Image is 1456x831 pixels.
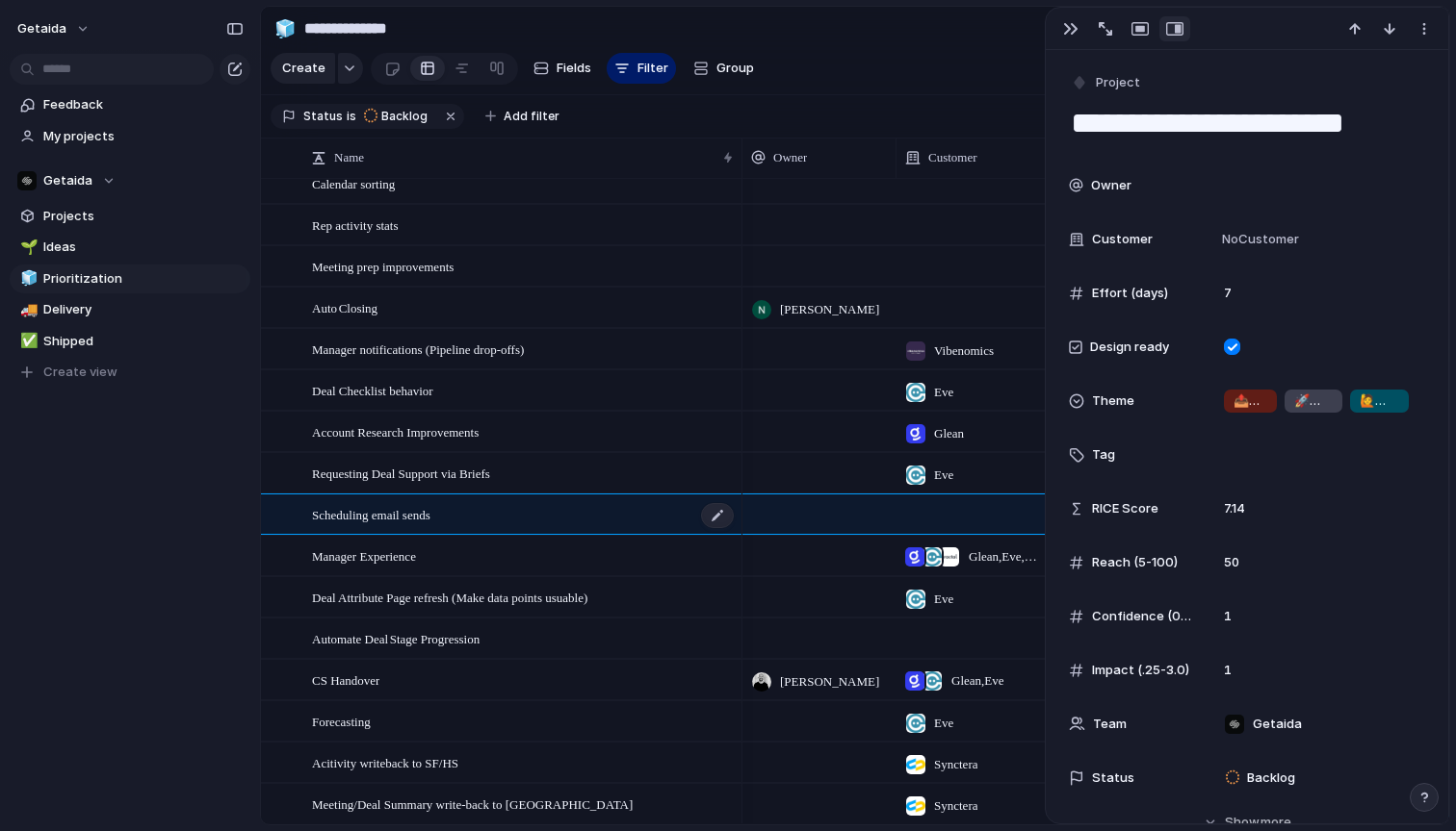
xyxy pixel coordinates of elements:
[684,53,764,84] button: Group
[10,295,250,324] a: 🚚Delivery
[334,148,364,167] span: Name
[526,53,599,84] button: Fields
[10,264,250,293] a: 🧊Prioritization
[43,95,244,114] span: Feedback
[1234,392,1249,408] span: 📤
[312,296,377,318] span: Auto Closing
[43,269,244,289] span: Prioritization
[1216,553,1247,572] span: 50
[312,793,633,815] span: Meeting/Deal Summary write-back to [GEOGRAPHIC_DATA]
[271,53,335,84] button: Create
[780,672,879,692] span: [PERSON_NAME]
[20,267,34,290] div: 🧊
[312,503,430,525] span: Scheduling email sends
[1092,230,1153,249] span: Customer
[303,108,343,125] span: Status
[312,462,490,484] span: Requesting Deal Support via Briefs
[10,327,250,356] a: ✅Shipped
[343,106,360,127] button: is
[43,332,244,351] span: Shipped
[1216,661,1239,680] span: 1
[10,202,250,231] a: Projects
[1096,73,1140,92] span: Project
[20,299,34,321] div: 🚚
[20,237,34,259] div: 🌱
[312,751,458,773] span: Acitivity writeback to SF/HS
[1092,768,1134,788] span: Status
[312,338,524,360] span: Manager notifications (Pipeline drop-offs)
[934,341,994,361] span: Vibenomics
[17,300,37,319] button: 🚚
[1216,230,1299,249] span: No Customer
[312,668,379,691] span: CS Handover
[43,363,117,382] span: Create view
[1067,69,1146,97] button: Project
[1247,768,1295,788] span: Backlog
[9,13,100,44] button: getaida
[1216,607,1239,626] span: 1
[934,755,977,774] span: Synctera
[934,714,953,733] span: Eve
[1253,715,1302,734] span: Getaida
[347,108,356,125] span: is
[312,379,433,401] span: Deal Checklist behavior
[1090,338,1169,357] span: Design ready
[312,627,480,649] span: Automate Deal Stage Progression
[17,332,37,351] button: ✅
[934,383,953,402] span: Eve
[17,19,66,38] span: getaida
[43,127,244,146] span: My projects
[43,171,92,190] span: Getaida
[270,13,300,44] button: 🧊
[10,90,250,119] a: Feedback
[1092,607,1192,626] span: Confidence (0.3-1)
[381,108,428,125] span: Backlog
[951,671,1004,691] span: Glean , Eve
[43,238,244,257] span: Ideas
[282,59,325,78] span: Create
[557,59,591,78] span: Fields
[969,547,1042,567] span: Glean , Eve , Fractal
[17,269,37,289] button: 🧊
[1092,445,1115,465] span: Tag
[1092,284,1168,303] span: Effort (days)
[10,166,250,195] button: Getaida
[504,108,559,125] span: Add filter
[607,53,676,84] button: Filter
[312,586,587,608] span: Deal Attribute Page refresh (Make data points usuable)
[1092,553,1178,572] span: Reach (5-100)
[934,590,953,609] span: Eve
[780,300,879,319] span: [PERSON_NAME]
[1294,391,1333,411] span: Daily Habit Builder
[20,330,34,352] div: ✅
[637,59,668,78] span: Filter
[17,238,37,257] button: 🌱
[274,15,296,41] div: 🧊
[1216,284,1239,303] span: 7
[1092,661,1189,680] span: Impact (.25-3.0)
[716,59,754,78] span: Group
[934,796,977,816] span: Synctera
[934,424,964,443] span: Glean
[358,106,439,127] button: Backlog
[312,255,454,277] span: Meeting prep improvements
[474,103,571,130] button: Add filter
[10,233,250,262] a: 🌱Ideas
[312,420,479,442] span: Account Research Improvements
[1092,391,1134,411] span: Theme
[10,122,250,151] a: My projects
[928,148,977,167] span: Customer
[10,358,250,387] button: Create view
[1091,176,1131,195] span: Owner
[312,544,416,567] span: Manager Experience
[312,214,399,236] span: Rep activity stats
[934,466,953,485] span: Eve
[312,710,371,732] span: Forecasting
[1360,391,1399,411] span: Customer request
[43,300,244,319] span: Delivery
[1093,715,1127,734] span: Team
